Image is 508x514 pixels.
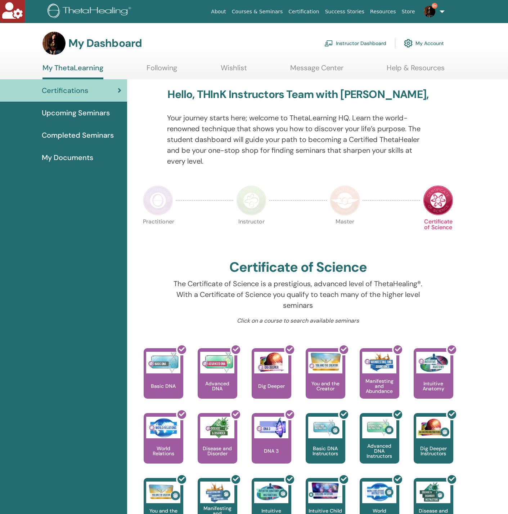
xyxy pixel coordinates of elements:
img: Intuitive Child In Me Instructors [308,482,342,499]
a: Advanced DNA Instructors Advanced DNA Instructors [360,413,399,478]
a: Success Stories [322,5,367,18]
p: Basic DNA Instructors [306,446,345,456]
img: Instructor [236,185,266,216]
p: Advanced DNA [198,381,237,391]
a: Instructor Dashboard [324,35,386,51]
a: About [208,5,229,18]
img: You and the Creator [308,352,342,372]
a: Basic DNA Instructors Basic DNA Instructors [306,413,345,478]
img: Advanced DNA Instructors [362,417,396,438]
a: Certification [286,5,322,18]
p: Instructor [236,219,266,249]
a: World Relations World Relations [144,413,183,478]
a: Message Center [290,63,343,77]
img: World Relations Instructors [362,482,396,503]
p: Master [330,219,360,249]
span: Completed Seminars [42,130,114,141]
p: You and the Creator [306,381,345,391]
p: Manifesting and Abundance [360,378,399,394]
a: My Account [404,35,444,51]
a: Courses & Seminars [229,5,286,18]
img: Disease and Disorder Instructors [416,482,450,503]
a: You and the Creator You and the Creator [306,348,345,413]
a: Intuitive Anatomy Intuitive Anatomy [414,348,453,413]
img: Basic DNA [146,352,180,373]
h2: Certificate of Science [229,259,367,276]
img: You and the Creator Instructors [146,482,180,503]
img: cog.svg [404,37,413,49]
a: Manifesting and Abundance Manifesting and Abundance [360,348,399,413]
p: Certificate of Science [423,219,453,249]
a: Resources [367,5,399,18]
img: Practitioner [143,185,173,216]
img: DNA 3 [254,417,288,438]
img: Intuitive Anatomy Instructors [254,482,288,503]
p: Practitioner [143,219,173,249]
img: Manifesting and Abundance Instructors [200,482,234,503]
a: Disease and Disorder Disease and Disorder [198,413,237,478]
h3: Hello, THInK Instructors Team with [PERSON_NAME], [167,88,428,101]
img: Basic DNA Instructors [308,417,342,438]
p: Intuitive Anatomy [414,381,453,391]
a: DNA 3 DNA 3 [252,413,291,478]
p: Dig Deeper [255,384,288,389]
a: Dig Deeper Dig Deeper [252,348,291,413]
a: Help & Resources [387,63,445,77]
img: Dig Deeper [254,352,288,373]
span: My Documents [42,152,93,163]
a: Store [399,5,418,18]
img: default.jpg [424,6,435,17]
img: chalkboard-teacher.svg [324,40,333,46]
img: logo.png [48,4,134,20]
p: Click on a course to search available seminars [167,316,429,325]
p: Advanced DNA Instructors [360,443,399,458]
img: Master [330,185,360,216]
p: World Relations [144,446,183,456]
span: Upcoming Seminars [42,107,110,118]
a: Wishlist [221,63,247,77]
img: Advanced DNA [200,352,234,373]
img: Certificate of Science [423,185,453,216]
a: Advanced DNA Advanced DNA [198,348,237,413]
img: Disease and Disorder [200,417,234,438]
p: Disease and Disorder [198,446,237,456]
a: Following [147,63,177,77]
p: Dig Deeper Instructors [414,446,453,456]
img: Intuitive Anatomy [416,352,450,373]
img: Dig Deeper Instructors [416,417,450,438]
span: Certifications [42,85,88,96]
a: Basic DNA Basic DNA [144,348,183,413]
img: World Relations [146,417,180,438]
a: My ThetaLearning [42,63,103,79]
span: 9+ [432,3,437,9]
h3: My Dashboard [68,37,142,50]
p: Your journey starts here; welcome to ThetaLearning HQ. Learn the world-renowned technique that sh... [167,112,429,167]
p: The Certificate of Science is a prestigious, advanced level of ThetaHealing®. With a Certificate ... [167,278,429,311]
img: Manifesting and Abundance [362,352,396,373]
a: Dig Deeper Instructors Dig Deeper Instructors [414,413,453,478]
img: default.jpg [42,32,66,55]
